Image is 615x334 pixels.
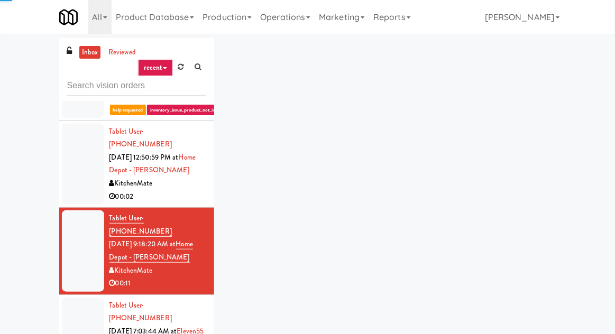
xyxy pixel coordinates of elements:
[109,177,206,190] div: KitchenMate
[79,46,101,59] a: inbox
[59,121,214,208] li: Tablet User· [PHONE_NUMBER][DATE] 12:50:59 PM atHome Depot - [PERSON_NAME]KitchenMate00:02
[109,126,172,150] a: Tablet User· [PHONE_NUMBER]
[59,8,78,26] img: Micromart
[147,105,241,115] span: inventory_issue_product_not_in_inventory
[106,46,139,59] a: reviewed
[109,213,172,237] a: Tablet User· [PHONE_NUMBER]
[109,213,172,236] span: · [PHONE_NUMBER]
[59,208,214,295] li: Tablet User· [PHONE_NUMBER][DATE] 9:18:20 AM atHome Depot - [PERSON_NAME]KitchenMate00:11
[109,239,193,263] a: Home Depot - [PERSON_NAME]
[110,105,146,115] span: help requested
[109,152,179,162] span: [DATE] 12:50:59 PM at
[109,277,206,290] div: 00:11
[109,300,172,323] a: Tablet User· [PHONE_NUMBER]
[109,264,206,277] div: KitchenMate
[109,190,206,203] div: 00:02
[138,59,173,76] a: recent
[109,239,176,249] span: [DATE] 9:18:20 AM at
[67,76,206,96] input: Search vision orders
